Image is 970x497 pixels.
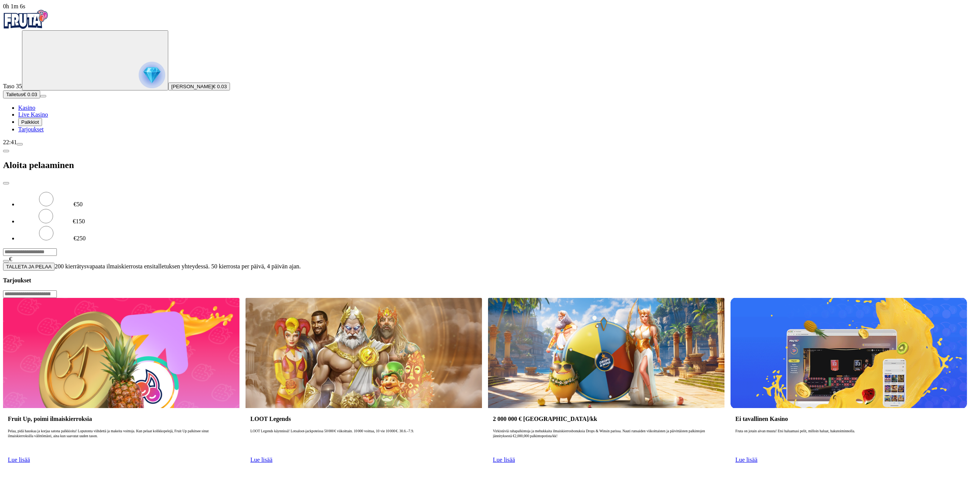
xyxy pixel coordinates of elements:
button: menu [17,143,23,145]
p: Pelaa, pidä hauskaa ja korjaa satona palkkioita! Loputonta viihdettä ja makeita voittoja. Kun pel... [8,429,235,453]
span: user session time [3,3,25,9]
button: eye icon [3,260,9,262]
img: Fruta [3,10,48,29]
a: Lue lisää [250,456,272,463]
span: Palkkiot [21,119,39,125]
span: Talletus [6,92,23,97]
p: LOOT Legends käynnissä! Lotsaloot‑jackpoteissa 50 000 € viikoittain. 10 000 voittaa, 10 vie 10 00... [250,429,477,453]
a: Tarjoukset [18,126,44,132]
img: Ei tavallinen Kasino [731,298,967,408]
nav: Main menu [3,104,967,133]
button: TALLETA JA PELAA [3,263,55,271]
a: Kasino [18,104,35,111]
button: [PERSON_NAME]€ 0.03 [168,83,230,90]
button: Talletusplus icon€ 0.03 [3,90,40,98]
button: close [3,182,9,184]
span: € 0.03 [213,84,227,89]
a: Lue lisää [493,456,515,463]
span: TALLETA JA PELAA [6,264,52,270]
img: Fruit Up, poimi ilmaiskierroksia [3,298,239,408]
img: LOOT Legends [246,298,482,408]
input: Search [3,290,57,298]
a: Lue lisää [735,456,757,463]
h3: 2 000 000 € [GEOGRAPHIC_DATA]/kk [493,415,720,422]
button: Palkkiot [18,118,42,126]
span: Taso 35 [3,83,22,89]
label: €250 [74,235,86,241]
label: €50 [74,201,83,207]
button: menu [40,95,46,97]
a: Lue lisää [8,456,30,463]
img: reward progress [139,62,165,88]
h3: LOOT Legends [250,415,477,422]
span: € 0.03 [23,92,37,97]
button: reward progress [22,30,168,90]
h3: Fruit Up, poimi ilmaiskierroksia [8,415,235,422]
p: Fruta on jotain aivan muuta! Etsi haluamasi pelit, milloin haluat, hakutoiminnolla. [735,429,962,453]
a: Live Kasino [18,111,48,118]
span: € [9,256,12,262]
h2: Aloita pelaaminen [3,160,967,170]
a: Fruta [3,23,48,30]
nav: Primary [3,10,967,133]
span: 22:41 [3,139,17,145]
span: 200 kierrätysvapaata ilmaiskierrosta ensitalletuksen yhteydessä. 50 kierrosta per päivä, 4 päivän... [55,263,301,270]
button: chevron-left icon [3,150,9,152]
p: Virkistäviä rahapalkintoja ja mehukkaita ilmaiskierrosbonuksia Drops & Winsin parissa. Nauti runs... [493,429,720,453]
label: €150 [73,218,85,224]
img: 2 000 000 € Palkintopotti/kk [488,298,724,408]
h3: Ei tavallinen Kasino [735,415,962,422]
span: [PERSON_NAME] [171,84,213,89]
h3: Tarjoukset [3,277,967,284]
